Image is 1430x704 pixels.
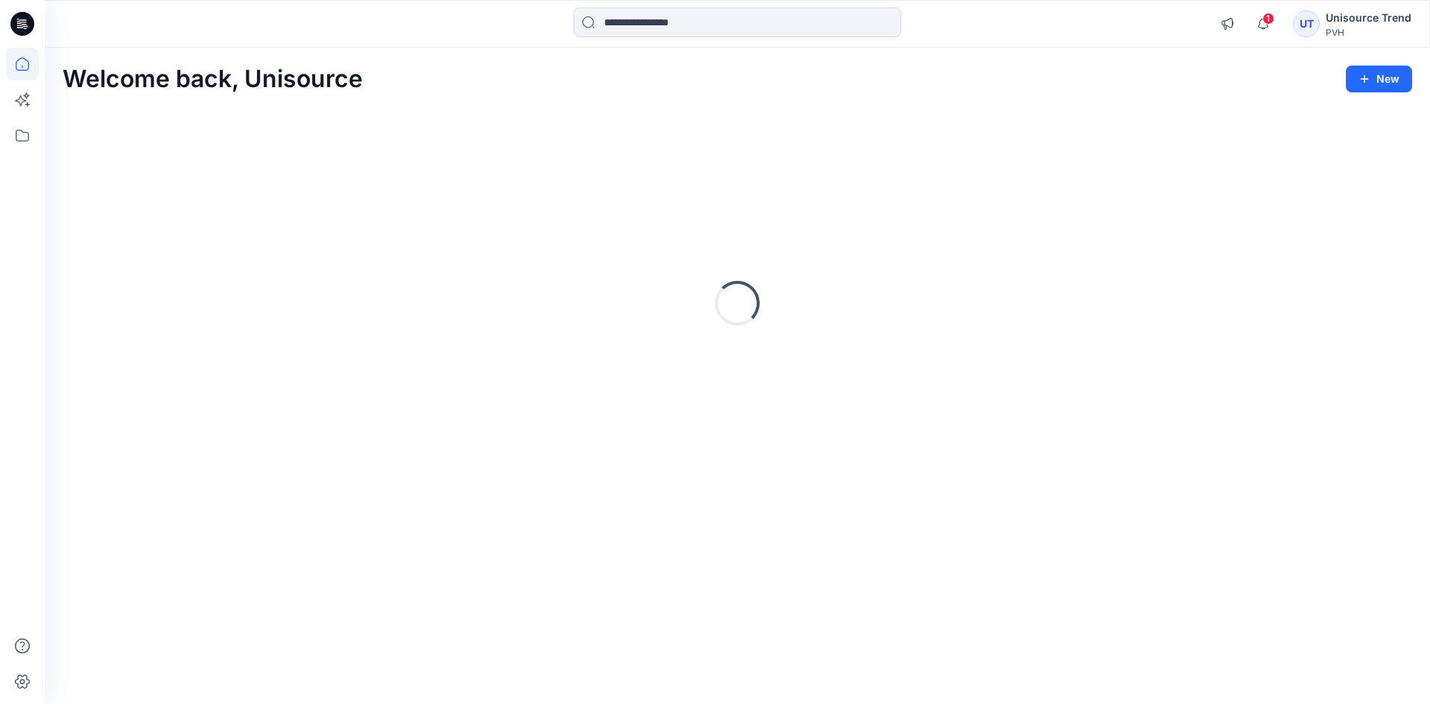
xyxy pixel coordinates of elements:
[1326,9,1411,27] div: Unisource Trend
[63,66,363,93] h2: Welcome back, Unisource
[1346,66,1412,92] button: New
[1293,10,1320,37] div: UT
[1326,27,1411,38] div: PVH
[1262,13,1274,25] span: 1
